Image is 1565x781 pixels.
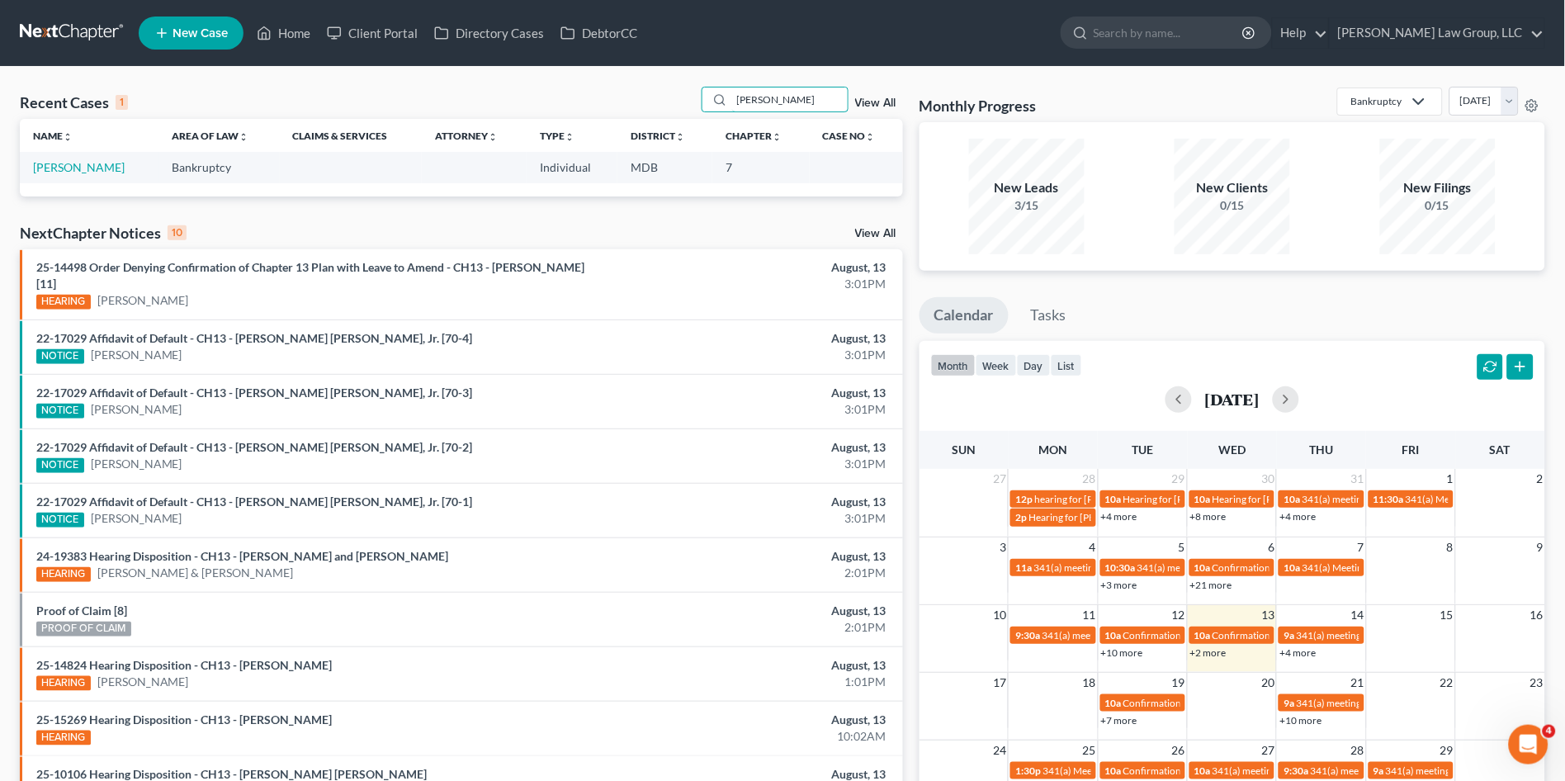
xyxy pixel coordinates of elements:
[732,88,848,111] input: Search by name...
[1310,443,1334,457] span: Thu
[1205,390,1260,408] h2: [DATE]
[1213,493,1341,505] span: Hearing for [PERSON_NAME]
[1015,629,1040,641] span: 9:30a
[239,132,248,142] i: unfold_more
[91,510,182,527] a: [PERSON_NAME]
[168,225,187,240] div: 10
[1374,764,1384,777] span: 9a
[488,132,498,142] i: unfold_more
[1039,443,1068,457] span: Mon
[920,96,1037,116] h3: Monthly Progress
[36,712,332,727] a: 25-15269 Hearing Disposition - CH13 - [PERSON_NAME]
[36,349,84,364] div: NOTICE
[1123,764,1311,777] span: Confirmation hearing for [PERSON_NAME]
[1310,764,1469,777] span: 341(a) meeting for [PERSON_NAME]
[36,603,127,618] a: Proof of Claim [8]
[426,18,552,48] a: Directory Cases
[36,386,472,400] a: 22-17029 Affidavit of Default - CH13 - [PERSON_NAME] [PERSON_NAME], Jr. [70-3]
[614,259,887,276] div: August, 13
[1123,629,1311,641] span: Confirmation hearing for [PERSON_NAME]
[1105,764,1122,777] span: 10a
[1015,561,1032,574] span: 11a
[1015,493,1033,505] span: 12p
[1260,469,1276,489] span: 30
[36,495,472,509] a: 22-17029 Affidavit of Default - CH13 - [PERSON_NAME] [PERSON_NAME], Jr. [70-1]
[1175,178,1290,197] div: New Clients
[1284,764,1308,777] span: 9:30a
[1439,605,1455,625] span: 15
[319,18,426,48] a: Client Portal
[91,401,182,418] a: [PERSON_NAME]
[1190,579,1232,591] a: +21 more
[1094,17,1245,48] input: Search by name...
[1170,469,1187,489] span: 29
[1374,493,1404,505] span: 11:30a
[1529,673,1545,693] span: 23
[1490,443,1511,457] span: Sat
[1081,673,1098,693] span: 18
[1194,764,1211,777] span: 10a
[1081,741,1098,760] span: 25
[614,330,887,347] div: August, 13
[614,401,887,418] div: 3:01PM
[1081,605,1098,625] span: 11
[116,95,128,110] div: 1
[540,130,574,142] a: Typeunfold_more
[931,354,976,376] button: month
[158,152,280,182] td: Bankruptcy
[36,658,332,672] a: 25-14824 Hearing Disposition - CH13 - [PERSON_NAME]
[614,347,887,363] div: 3:01PM
[1123,493,1252,505] span: Hearing for [PERSON_NAME]
[1350,469,1366,489] span: 31
[1284,493,1300,505] span: 10a
[1509,725,1548,764] iframe: Intercom live chat
[1015,511,1027,523] span: 2p
[614,619,887,636] div: 2:01PM
[1260,741,1276,760] span: 27
[1350,741,1366,760] span: 28
[1279,510,1316,523] a: +4 more
[920,297,1009,334] a: Calendar
[1028,511,1157,523] span: Hearing for [PERSON_NAME]
[1015,764,1041,777] span: 1:30p
[976,354,1017,376] button: week
[33,160,125,174] a: [PERSON_NAME]
[36,622,131,637] div: PROOF OF CLAIM
[1132,443,1153,457] span: Tue
[614,385,887,401] div: August, 13
[866,132,876,142] i: unfold_more
[1260,605,1276,625] span: 13
[617,152,712,182] td: MDB
[614,657,887,674] div: August, 13
[823,130,876,142] a: Case Nounfold_more
[91,347,182,363] a: [PERSON_NAME]
[1016,297,1081,334] a: Tasks
[1260,673,1276,693] span: 20
[1101,646,1143,659] a: +10 more
[1266,537,1276,557] span: 6
[1170,741,1187,760] span: 26
[1439,741,1455,760] span: 29
[614,728,887,745] div: 10:02AM
[991,741,1008,760] span: 24
[36,731,91,745] div: HEARING
[1101,714,1137,727] a: +7 more
[614,510,887,527] div: 3:01PM
[1194,629,1211,641] span: 10a
[1296,697,1455,709] span: 341(a) meeting for [PERSON_NAME]
[991,605,1008,625] span: 10
[614,548,887,565] div: August, 13
[675,132,685,142] i: unfold_more
[1088,537,1098,557] span: 4
[565,132,574,142] i: unfold_more
[1279,646,1316,659] a: +4 more
[20,92,128,112] div: Recent Cases
[1123,697,1311,709] span: Confirmation hearing for [PERSON_NAME]
[1380,178,1496,197] div: New Filings
[1350,673,1366,693] span: 21
[1302,493,1548,505] span: 341(a) meeting for [PERSON_NAME] & [PERSON_NAME]
[1105,697,1122,709] span: 10a
[1213,764,1293,777] span: 341(a) meeting for
[1043,764,1203,777] span: 341(a) Meeting for [PERSON_NAME]
[969,178,1085,197] div: New Leads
